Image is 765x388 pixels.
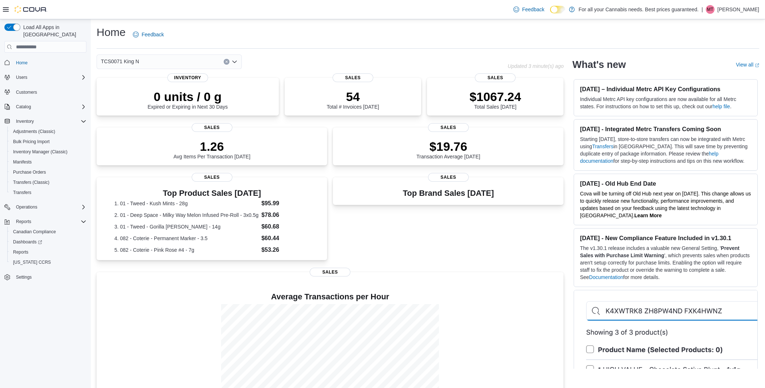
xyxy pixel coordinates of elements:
[7,126,89,137] button: Adjustments (Classic)
[20,24,86,38] span: Load All Apps in [GEOGRAPHIC_DATA]
[13,259,51,265] span: [US_STATE] CCRS
[469,89,521,110] div: Total Sales [DATE]
[13,117,86,126] span: Inventory
[7,157,89,167] button: Manifests
[114,235,259,242] dt: 4. 082 - Coterie - Permanent Marker - 3.5
[310,268,350,276] span: Sales
[261,199,309,208] dd: $95.99
[327,89,379,104] p: 54
[10,188,34,197] a: Transfers
[7,257,89,267] button: [US_STATE] CCRS
[10,227,59,236] a: Canadian Compliance
[1,57,89,68] button: Home
[578,5,699,14] p: For all your Cannabis needs. Best prices guaranteed.
[130,27,167,42] a: Feedback
[101,57,139,66] span: TCS0071 King N
[7,177,89,187] button: Transfers (Classic)
[10,248,86,256] span: Reports
[13,149,68,155] span: Inventory Manager (Classic)
[16,104,31,110] span: Catalog
[13,73,30,82] button: Users
[428,173,469,182] span: Sales
[706,5,715,14] div: Marko Tamas
[16,204,37,210] span: Operations
[580,136,752,165] p: Starting [DATE], store-to-store transfers can now be integrated with Metrc using in [GEOGRAPHIC_D...
[7,147,89,157] button: Inventory Manager (Classic)
[174,139,251,159] div: Avg Items Per Transaction [DATE]
[224,59,229,65] button: Clear input
[580,191,751,218] span: Cova will be turning off Old Hub next year on [DATE]. This change allows us to quickly release ne...
[416,139,480,159] div: Transaction Average [DATE]
[736,62,759,68] a: View allExternal link
[10,258,86,267] span: Washington CCRS
[167,73,208,82] span: Inventory
[10,238,86,246] span: Dashboards
[13,58,86,67] span: Home
[232,59,237,65] button: Open list of options
[13,73,86,82] span: Users
[701,5,703,14] p: |
[1,72,89,82] button: Users
[13,203,86,211] span: Operations
[13,139,50,145] span: Bulk Pricing Import
[1,202,89,212] button: Operations
[580,151,718,164] a: help documentation
[572,59,626,70] h2: What's new
[7,227,89,237] button: Canadian Compliance
[97,25,126,40] h1: Home
[13,239,42,245] span: Dashboards
[1,217,89,227] button: Reports
[580,85,752,93] h3: [DATE] – Individual Metrc API Key Configurations
[10,168,86,177] span: Purchase Orders
[13,217,86,226] span: Reports
[510,2,547,17] a: Feedback
[580,234,752,242] h3: [DATE] - New Compliance Feature Included in v1.30.1
[16,274,32,280] span: Settings
[142,31,164,38] span: Feedback
[174,139,251,154] p: 1.26
[522,6,544,13] span: Feedback
[13,217,34,226] button: Reports
[13,102,34,111] button: Catalog
[114,189,309,198] h3: Top Product Sales [DATE]
[592,144,614,149] a: Transfers
[7,167,89,177] button: Purchase Orders
[13,179,49,185] span: Transfers (Classic)
[13,117,37,126] button: Inventory
[712,104,730,109] a: help file
[10,127,86,136] span: Adjustments (Classic)
[10,188,86,197] span: Transfers
[1,87,89,97] button: Customers
[102,292,558,301] h4: Average Transactions per Hour
[16,89,37,95] span: Customers
[7,237,89,247] a: Dashboards
[4,54,86,301] nav: Complex example
[10,178,86,187] span: Transfers (Classic)
[1,116,89,126] button: Inventory
[13,190,31,195] span: Transfers
[114,200,259,207] dt: 1. 01 - Tweed - Kush Mints - 28g
[1,272,89,282] button: Settings
[7,187,89,198] button: Transfers
[403,189,494,198] h3: Top Brand Sales [DATE]
[13,159,32,165] span: Manifests
[755,63,759,68] svg: External link
[261,222,309,231] dd: $60.68
[469,89,521,104] p: $1067.24
[261,246,309,254] dd: $53.26
[10,137,53,146] a: Bulk Pricing Import
[10,168,49,177] a: Purchase Orders
[508,63,563,69] p: Updated 3 minute(s) ago
[13,249,28,255] span: Reports
[10,127,58,136] a: Adjustments (Classic)
[10,147,86,156] span: Inventory Manager (Classic)
[10,178,52,187] a: Transfers (Classic)
[13,88,40,97] a: Customers
[634,213,662,218] a: Learn More
[13,272,86,282] span: Settings
[10,158,86,166] span: Manifests
[16,219,31,225] span: Reports
[580,245,739,258] strong: Prevent Sales with Purchase Limit Warning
